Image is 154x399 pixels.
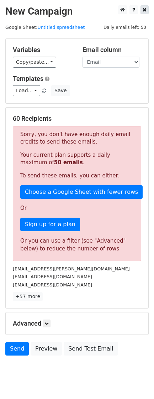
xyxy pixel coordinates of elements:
small: [EMAIL_ADDRESS][PERSON_NAME][DOMAIN_NAME] [13,266,130,271]
h5: Advanced [13,320,141,327]
a: Send [5,342,29,356]
h2: New Campaign [5,5,149,17]
h5: Variables [13,46,72,54]
h5: Email column [83,46,142,54]
p: Sorry, you don't have enough daily email credits to send these emails. [20,131,134,146]
p: To send these emails, you can either: [20,172,134,180]
a: Templates [13,75,43,82]
small: Google Sheet: [5,25,85,30]
p: Your current plan supports a daily maximum of . [20,151,134,166]
a: Untitled spreadsheet [37,25,85,30]
h5: 60 Recipients [13,115,141,123]
button: Save [51,85,70,96]
div: Or you can use a filter (see "Advanced" below) to reduce the number of rows [20,237,134,253]
a: Choose a Google Sheet with fewer rows [20,185,143,199]
small: [EMAIL_ADDRESS][DOMAIN_NAME] [13,282,92,287]
a: Preview [31,342,62,356]
iframe: Chat Widget [118,365,154,399]
small: [EMAIL_ADDRESS][DOMAIN_NAME] [13,274,92,279]
a: Load... [13,85,40,96]
a: Sign up for a plan [20,218,80,231]
p: Or [20,204,134,212]
a: +57 more [13,292,43,301]
a: Send Test Email [64,342,118,356]
span: Daily emails left: 50 [101,24,149,31]
a: Daily emails left: 50 [101,25,149,30]
a: Copy/paste... [13,57,56,68]
strong: 50 emails [54,159,83,166]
